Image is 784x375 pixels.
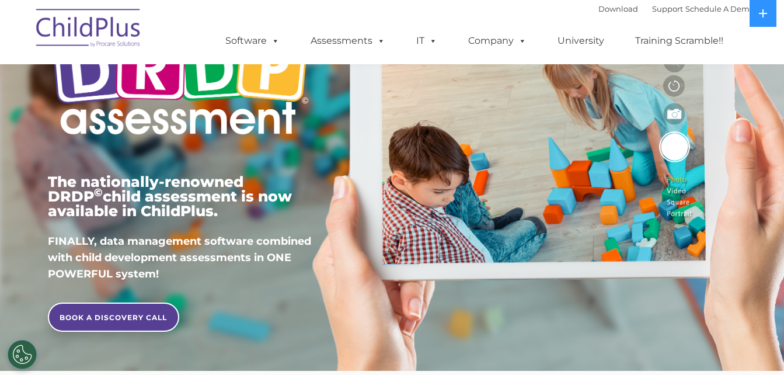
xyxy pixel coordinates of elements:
font: | [598,4,754,13]
span: The nationally-renowned DRDP child assessment is now available in ChildPlus. [48,173,292,220]
a: IT [405,29,449,53]
a: University [546,29,616,53]
a: Company [457,29,538,53]
span: FINALLY, data management software combined with child development assessments in ONE POWERFUL sys... [48,235,311,280]
a: Assessments [299,29,397,53]
a: Training Scramble!! [623,29,735,53]
a: Download [598,4,638,13]
button: Cookies Settings [8,340,37,369]
sup: © [94,186,103,199]
a: Support [652,4,683,13]
a: BOOK A DISCOVERY CALL [48,303,179,332]
img: ChildPlus by Procare Solutions [30,1,147,59]
a: Software [214,29,291,53]
a: Schedule A Demo [685,4,754,13]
